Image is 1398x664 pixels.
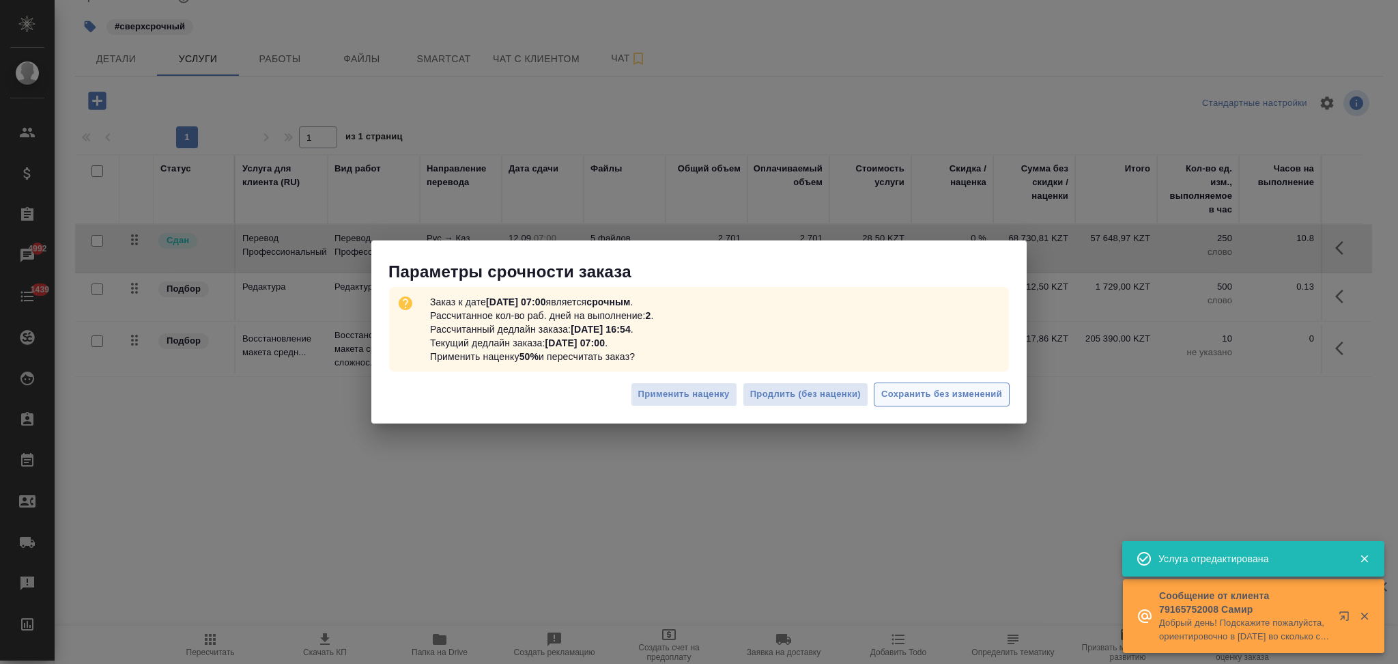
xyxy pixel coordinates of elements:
p: Добрый день! Подскажите пожалуйста, ориентировочно в [DATE] во сколько смогу забрать пеоевод? [1159,616,1330,644]
b: [DATE] 07:00 [545,337,605,348]
p: Сообщение от клиента 79165752008 Самир [1159,589,1330,616]
button: Открыть в новой вкладке [1330,603,1363,635]
button: Закрыть [1350,553,1378,565]
span: Применить наценку [638,387,730,402]
b: [DATE] 07:00 [486,296,546,307]
b: 2 [646,310,651,321]
p: Параметры срочности заказа [388,261,1027,283]
button: Сохранить без изменений [874,383,1010,406]
span: Сохранить без изменений [881,387,1002,402]
b: [DATE] 16:54 [571,324,631,335]
span: Продлить (без наценки) [750,387,861,402]
b: 50% [519,351,539,362]
button: Применить наценку [631,383,737,406]
button: Продлить (без наценки) [743,383,868,406]
div: Услуга отредактирована [1158,552,1339,566]
button: Закрыть [1350,610,1378,622]
b: срочным [586,296,630,307]
p: Заказ к дате является . Рассчитанное кол-во раб. дней на выполнение: . Рассчитанный дедлайн заказ... [425,290,659,369]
